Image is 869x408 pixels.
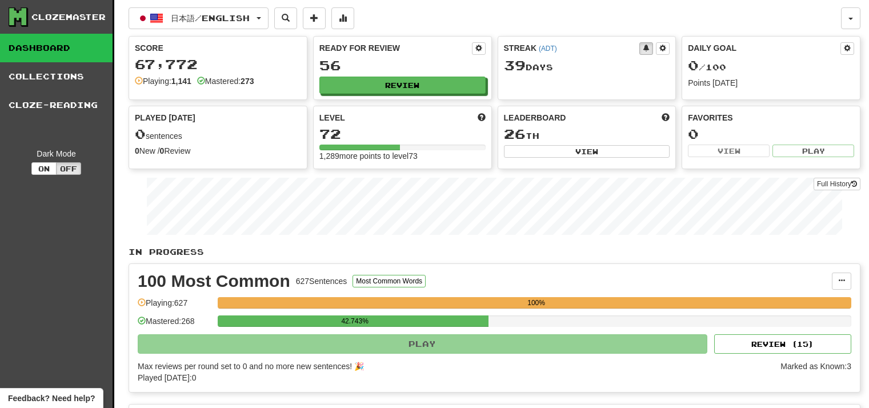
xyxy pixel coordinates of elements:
span: 0 [688,57,699,73]
div: Max reviews per round set to 0 and no more new sentences! 🎉 [138,361,774,372]
div: Points [DATE] [688,77,854,89]
strong: 1,141 [171,77,191,86]
div: Clozemaster [31,11,106,23]
button: Play [772,145,854,157]
span: Played [DATE]: 0 [138,373,196,382]
div: Marked as Known: 3 [780,361,851,383]
div: th [504,127,670,142]
strong: 0 [160,146,165,155]
button: Review (15) [714,334,851,354]
div: 56 [319,58,486,73]
span: Leaderboard [504,112,566,123]
button: Play [138,334,707,354]
span: 日本語 / English [171,13,250,23]
button: Review [319,77,486,94]
span: 0 [135,126,146,142]
div: Mastered: [197,75,254,87]
div: Dark Mode [9,148,104,159]
span: Level [319,112,345,123]
div: 72 [319,127,486,141]
span: Played [DATE] [135,112,195,123]
span: 26 [504,126,526,142]
div: Score [135,42,301,54]
div: Streak [504,42,640,54]
strong: 0 [135,146,139,155]
div: 100 Most Common [138,273,290,290]
span: 39 [504,57,526,73]
div: Mastered: 268 [138,315,212,334]
button: On [31,162,57,175]
div: 42.743% [221,315,488,327]
button: Most Common Words [353,275,426,287]
div: sentences [135,127,301,142]
div: 627 Sentences [296,275,347,287]
button: 日本語/English [129,7,269,29]
button: Add sentence to collection [303,7,326,29]
div: 1,289 more points to level 73 [319,150,486,162]
a: (ADT) [539,45,557,53]
span: This week in points, UTC [662,112,670,123]
div: Day s [504,58,670,73]
p: In Progress [129,246,860,258]
div: 67,772 [135,57,301,71]
div: Favorites [688,112,854,123]
button: More stats [331,7,354,29]
strong: 273 [241,77,254,86]
span: Open feedback widget [8,393,95,404]
div: 0 [688,127,854,141]
div: Daily Goal [688,42,840,55]
button: Search sentences [274,7,297,29]
button: View [688,145,770,157]
div: 100% [221,297,851,309]
a: Full History [814,178,860,190]
div: Playing: [135,75,191,87]
button: View [504,145,670,158]
div: Ready for Review [319,42,472,54]
div: New / Review [135,145,301,157]
div: Playing: 627 [138,297,212,316]
span: Score more points to level up [478,112,486,123]
span: / 100 [688,62,726,72]
button: Off [56,162,81,175]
